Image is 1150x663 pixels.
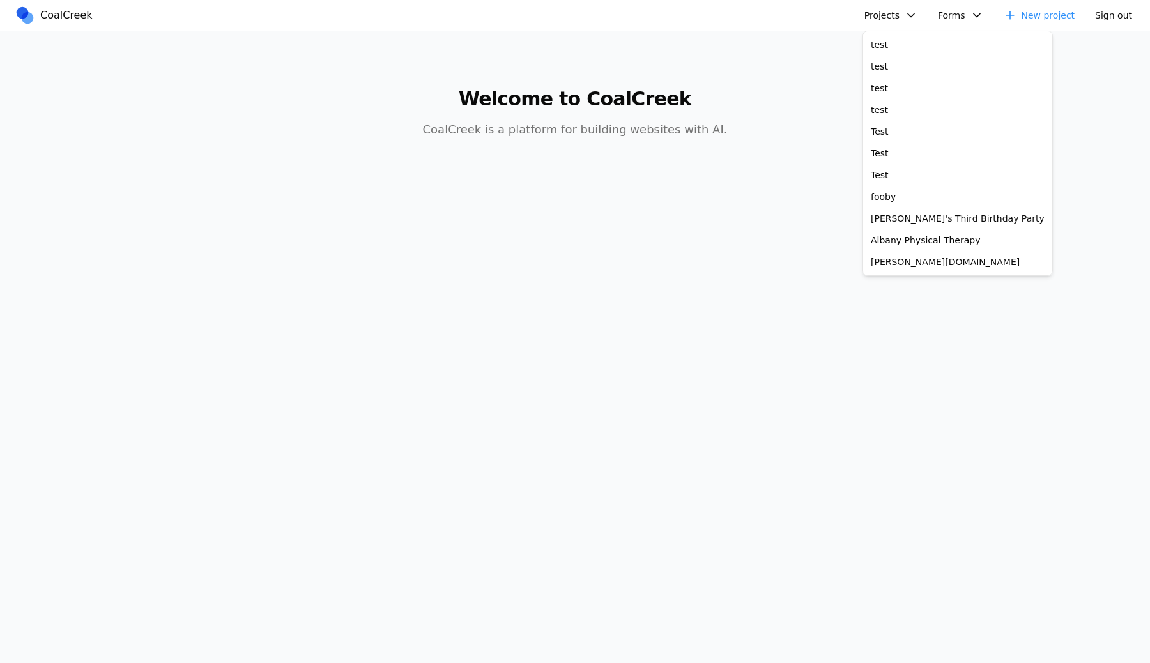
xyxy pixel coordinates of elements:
[866,229,1050,251] a: Albany Physical Therapy
[930,5,991,26] button: Forms
[1087,5,1140,26] button: Sign out
[40,8,93,23] span: CoalCreek
[866,142,1050,164] a: Test
[862,31,1053,276] div: Projects
[866,251,1050,273] a: [PERSON_NAME][DOMAIN_NAME]
[996,5,1083,26] a: New project
[857,5,925,26] button: Projects
[866,121,1050,142] a: Test
[866,34,1050,56] a: test
[866,208,1050,229] a: [PERSON_NAME]'s Third Birthday Party
[866,56,1050,77] a: test
[866,99,1050,121] a: test
[330,121,820,139] p: CoalCreek is a platform for building websites with AI.
[15,6,98,25] a: CoalCreek
[866,186,1050,208] a: fooby
[330,88,820,111] h1: Welcome to CoalCreek
[866,164,1050,186] a: Test
[866,77,1050,99] a: test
